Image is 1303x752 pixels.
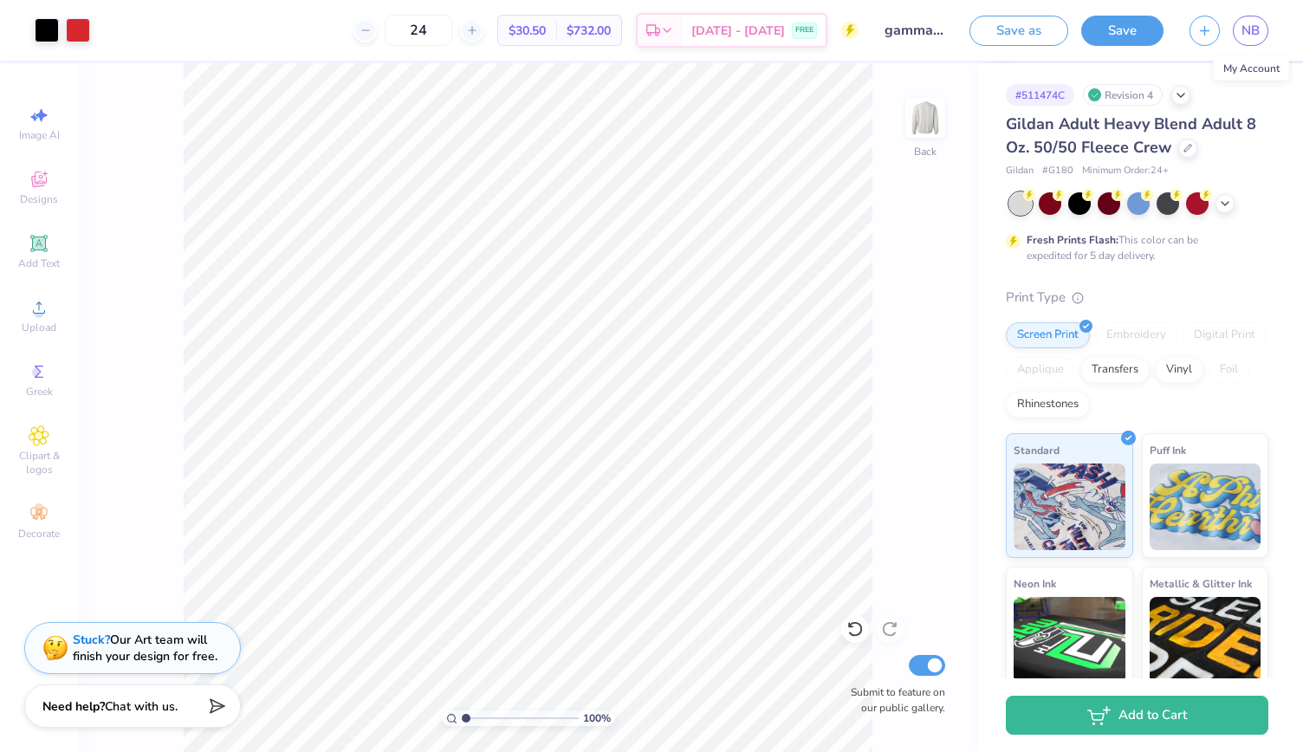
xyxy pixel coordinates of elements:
[1006,322,1090,348] div: Screen Print
[1095,322,1177,348] div: Embroidery
[20,192,58,206] span: Designs
[914,144,937,159] div: Back
[1006,113,1256,158] span: Gildan Adult Heavy Blend Adult 8 Oz. 50/50 Fleece Crew
[1042,164,1073,178] span: # G180
[1233,16,1268,46] a: NB
[19,128,60,142] span: Image AI
[1150,464,1261,550] img: Puff Ink
[1006,164,1034,178] span: Gildan
[42,698,105,715] strong: Need help?
[1214,56,1289,81] div: My Account
[1027,232,1240,263] div: This color can be expedited for 5 day delivery.
[105,698,178,715] span: Chat with us.
[26,385,53,399] span: Greek
[1014,441,1060,459] span: Standard
[1014,574,1056,593] span: Neon Ink
[1014,464,1125,550] img: Standard
[1006,696,1268,735] button: Add to Cart
[841,684,945,716] label: Submit to feature on our public gallery.
[18,256,60,270] span: Add Text
[1150,441,1186,459] span: Puff Ink
[1080,357,1150,383] div: Transfers
[1081,16,1164,46] button: Save
[583,710,611,726] span: 100 %
[18,527,60,541] span: Decorate
[1241,21,1260,41] span: NB
[1006,392,1090,418] div: Rhinestones
[1006,357,1075,383] div: Applique
[1150,574,1252,593] span: Metallic & Glitter Ink
[691,22,785,40] span: [DATE] - [DATE]
[795,24,814,36] span: FREE
[872,13,956,48] input: Untitled Design
[1183,322,1267,348] div: Digital Print
[1155,357,1203,383] div: Vinyl
[1006,288,1268,308] div: Print Type
[969,16,1068,46] button: Save as
[1083,84,1163,106] div: Revision 4
[1006,84,1074,106] div: # 511474C
[1082,164,1169,178] span: Minimum Order: 24 +
[22,321,56,334] span: Upload
[1209,357,1249,383] div: Foil
[385,15,452,46] input: – –
[567,22,611,40] span: $732.00
[9,449,69,476] span: Clipart & logos
[908,100,943,135] img: Back
[73,632,110,648] strong: Stuck?
[1014,597,1125,684] img: Neon Ink
[1150,597,1261,684] img: Metallic & Glitter Ink
[1027,233,1118,247] strong: Fresh Prints Flash:
[509,22,546,40] span: $30.50
[73,632,217,664] div: Our Art team will finish your design for free.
